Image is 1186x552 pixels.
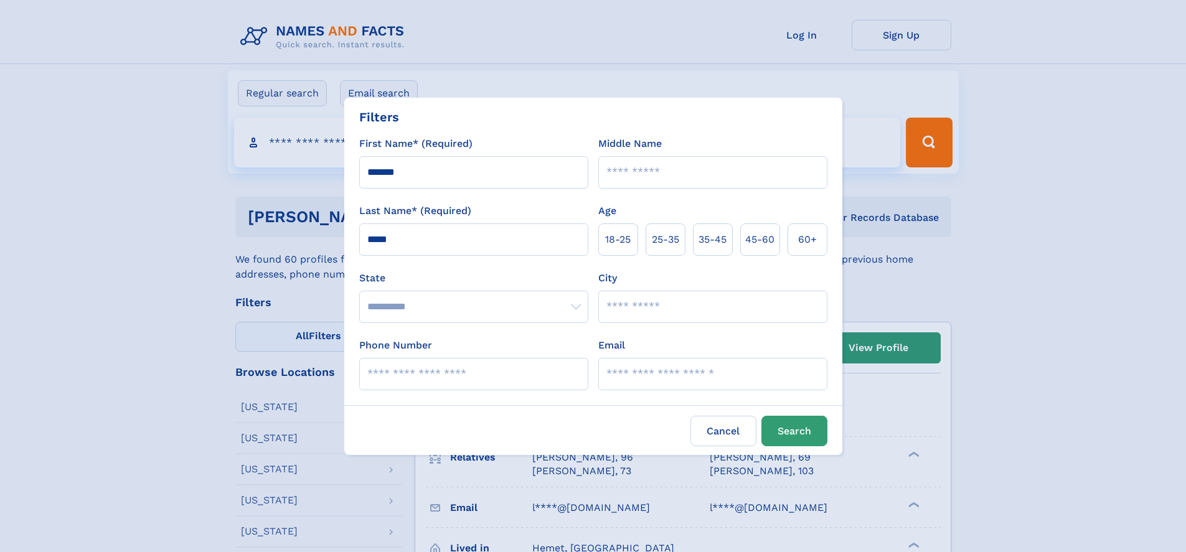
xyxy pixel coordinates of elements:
[598,271,617,286] label: City
[745,232,774,247] span: 45‑60
[359,338,432,353] label: Phone Number
[598,338,625,353] label: Email
[598,136,662,151] label: Middle Name
[605,232,631,247] span: 18‑25
[359,203,471,218] label: Last Name* (Required)
[359,108,399,126] div: Filters
[761,416,827,446] button: Search
[359,136,473,151] label: First Name* (Required)
[798,232,817,247] span: 60+
[690,416,756,446] label: Cancel
[699,232,727,247] span: 35‑45
[652,232,679,247] span: 25‑35
[598,203,616,218] label: Age
[359,271,588,286] label: State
